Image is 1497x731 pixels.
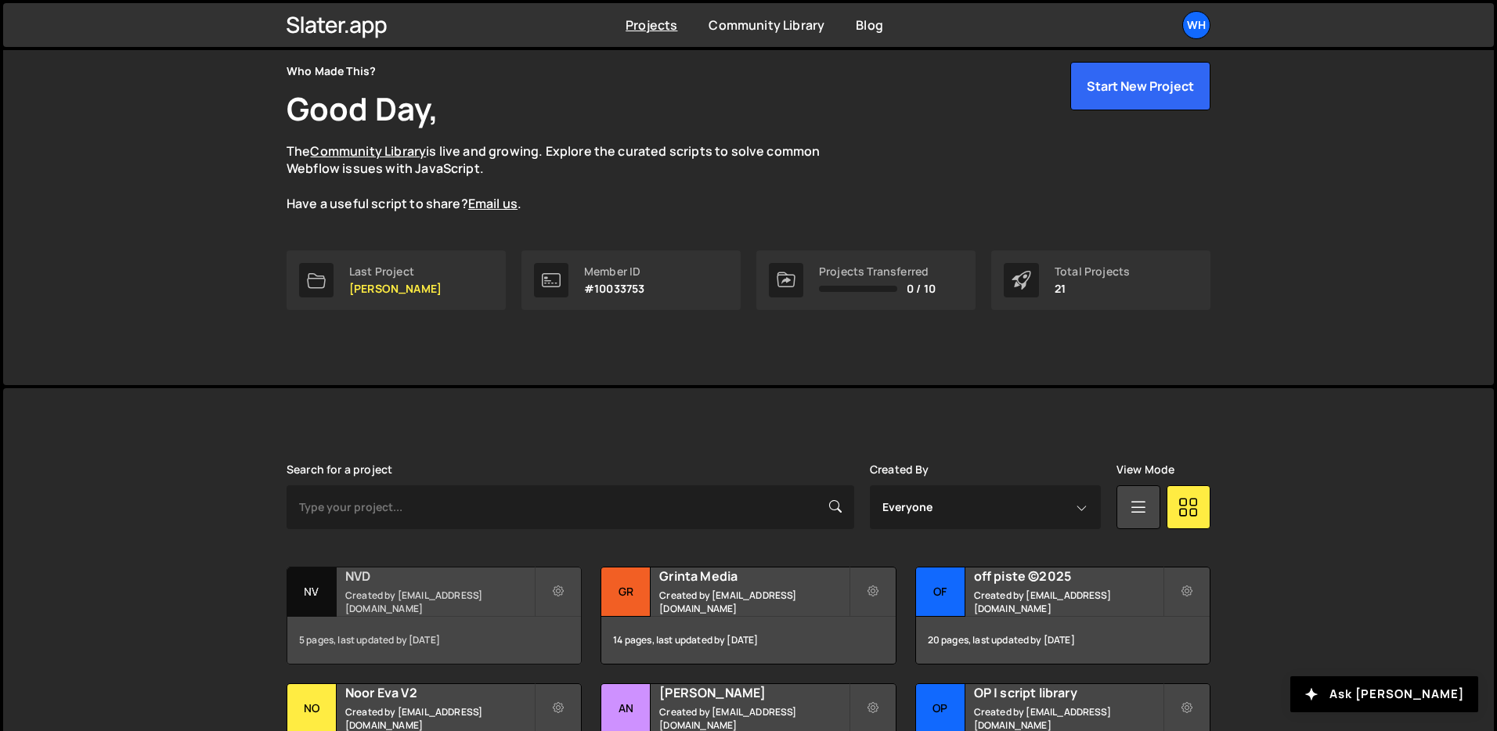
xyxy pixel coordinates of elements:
[626,16,677,34] a: Projects
[287,463,392,476] label: Search for a project
[709,16,824,34] a: Community Library
[916,617,1210,664] div: 20 pages, last updated by [DATE]
[601,617,895,664] div: 14 pages, last updated by [DATE]
[601,567,896,664] a: Gr Grinta Media Created by [EMAIL_ADDRESS][DOMAIN_NAME] 14 pages, last updated by [DATE]
[916,567,965,617] div: of
[1055,283,1130,295] p: 21
[659,684,848,701] h2: [PERSON_NAME]
[974,684,1163,701] h2: OP | script library
[584,283,644,295] p: #10033753
[287,87,438,130] h1: Good Day,
[915,567,1210,664] a: of off piste ©2025 Created by [EMAIL_ADDRESS][DOMAIN_NAME] 20 pages, last updated by [DATE]
[1290,676,1478,712] button: Ask [PERSON_NAME]
[1070,62,1210,110] button: Start New Project
[1116,463,1174,476] label: View Mode
[287,567,337,617] div: NV
[349,265,442,278] div: Last Project
[287,142,850,213] p: The is live and growing. Explore the curated scripts to solve common Webflow issues with JavaScri...
[310,142,426,160] a: Community Library
[974,567,1163,585] h2: off piste ©2025
[974,589,1163,615] small: Created by [EMAIL_ADDRESS][DOMAIN_NAME]
[345,567,534,585] h2: NVD
[1182,11,1210,39] a: Wh
[659,567,848,585] h2: Grinta Media
[870,463,929,476] label: Created By
[601,567,651,617] div: Gr
[1055,265,1130,278] div: Total Projects
[287,250,506,310] a: Last Project [PERSON_NAME]
[287,617,581,664] div: 5 pages, last updated by [DATE]
[287,567,582,664] a: NV NVD Created by [EMAIL_ADDRESS][DOMAIN_NAME] 5 pages, last updated by [DATE]
[584,265,644,278] div: Member ID
[468,195,518,212] a: Email us
[287,485,854,529] input: Type your project...
[345,589,534,615] small: Created by [EMAIL_ADDRESS][DOMAIN_NAME]
[349,283,442,295] p: [PERSON_NAME]
[659,589,848,615] small: Created by [EMAIL_ADDRESS][DOMAIN_NAME]
[287,62,376,81] div: Who Made This?
[819,265,936,278] div: Projects Transferred
[345,684,534,701] h2: Noor Eva V2
[856,16,883,34] a: Blog
[907,283,936,295] span: 0 / 10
